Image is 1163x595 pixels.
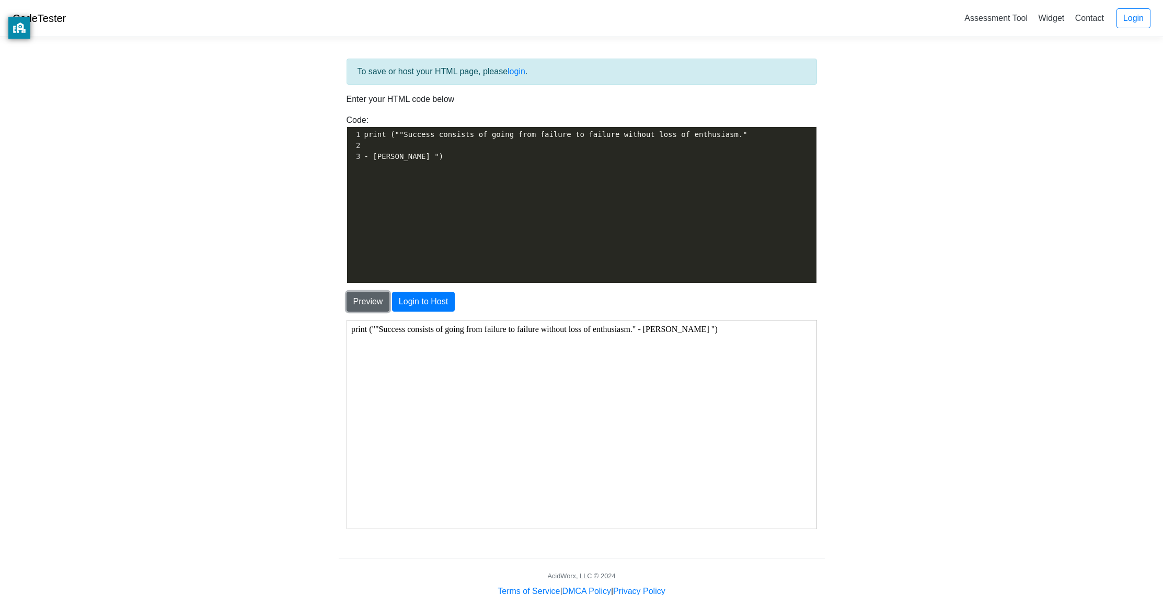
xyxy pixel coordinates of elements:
[347,59,817,85] div: To save or host your HTML page, please .
[4,4,465,14] body: print (""Success consists of going from failure to failure without loss of enthusiasm." - [PERSON...
[1034,9,1068,27] a: Widget
[960,9,1032,27] a: Assessment Tool
[508,67,525,76] a: login
[347,292,390,312] button: Preview
[347,93,817,106] p: Enter your HTML code below
[13,13,66,24] a: CodeTester
[1071,9,1108,27] a: Contact
[392,292,455,312] button: Login to Host
[347,151,362,162] div: 3
[347,129,362,140] div: 1
[1116,8,1150,28] a: Login
[547,571,615,581] div: AcidWorx, LLC © 2024
[339,114,825,283] div: Code:
[364,130,747,139] span: print (""Success consists of going from failure to failure without loss of enthusiasm."
[347,140,362,151] div: 2
[364,152,444,161] span: - [PERSON_NAME] ")
[8,17,30,39] button: privacy banner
